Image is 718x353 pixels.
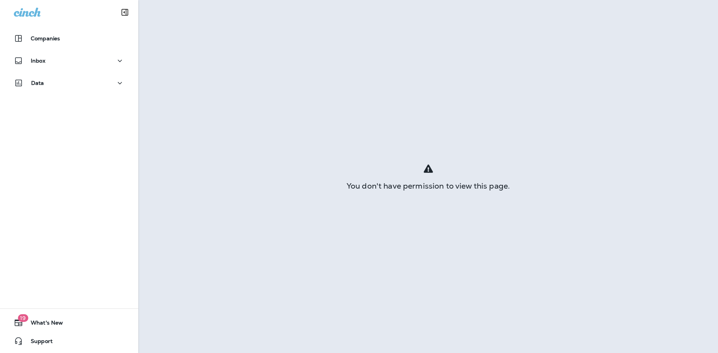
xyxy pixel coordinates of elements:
[8,75,131,91] button: Data
[23,338,53,347] span: Support
[8,333,131,349] button: Support
[31,35,60,41] p: Companies
[31,58,45,64] p: Inbox
[8,31,131,46] button: Companies
[114,5,136,20] button: Collapse Sidebar
[8,315,131,330] button: 19What's New
[8,53,131,68] button: Inbox
[18,314,28,322] span: 19
[31,80,44,86] p: Data
[138,183,718,189] div: You don't have permission to view this page.
[23,320,63,329] span: What's New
